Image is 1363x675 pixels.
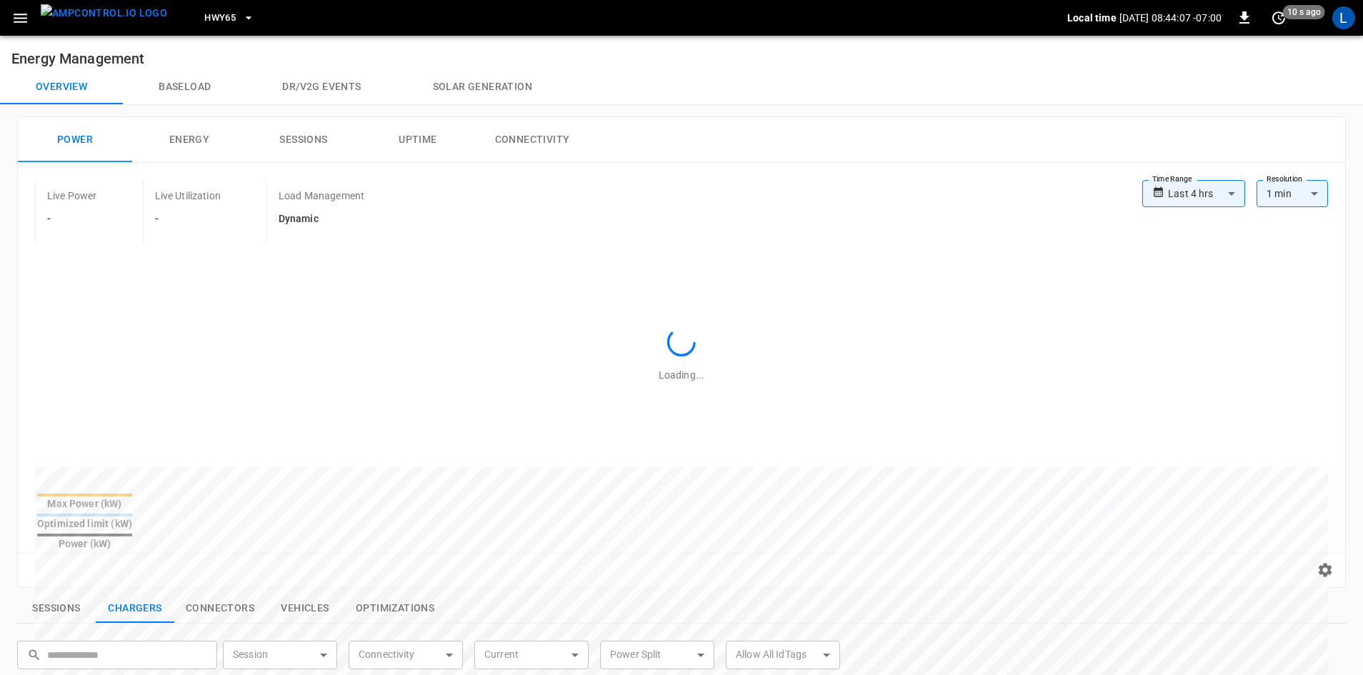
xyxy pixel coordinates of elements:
p: Live Power [47,189,97,203]
button: Energy [132,117,246,163]
p: Local time [1067,11,1117,25]
button: Connectivity [475,117,589,163]
h6: - [155,211,221,227]
button: Uptime [361,117,475,163]
h6: Dynamic [279,211,364,227]
div: Last 4 hrs [1168,180,1245,207]
button: Dr/V2G events [246,70,396,104]
div: 1 min [1257,180,1328,207]
span: Loading... [659,369,704,381]
button: set refresh interval [1267,6,1290,29]
button: Sessions [246,117,361,163]
span: 10 s ago [1283,5,1325,19]
button: show latest connectors [174,594,266,624]
label: Resolution [1267,174,1302,185]
p: Load Management [279,189,364,203]
button: show latest charge points [96,594,174,624]
button: show latest optimizations [344,594,446,624]
label: Time Range [1152,174,1192,185]
h6: - [47,211,97,227]
span: HWY65 [204,10,236,26]
button: show latest sessions [17,594,96,624]
button: Solar generation [397,70,568,104]
button: show latest vehicles [266,594,344,624]
button: HWY65 [199,4,260,32]
div: profile-icon [1332,6,1355,29]
button: Baseload [123,70,246,104]
p: [DATE] 08:44:07 -07:00 [1119,11,1222,25]
p: Live Utilization [155,189,221,203]
button: Power [18,117,132,163]
img: ampcontrol.io logo [41,4,167,22]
